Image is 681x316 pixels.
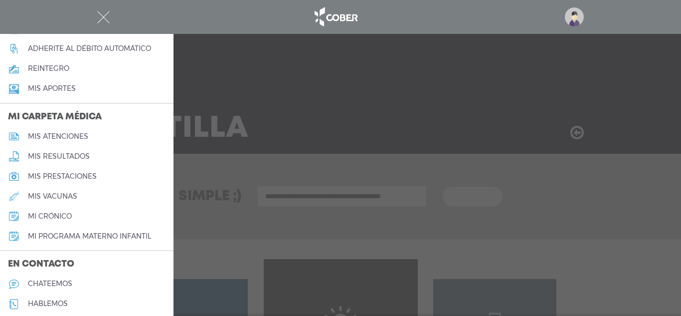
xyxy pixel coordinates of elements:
[28,232,151,241] h5: mi programa materno infantil
[28,84,76,93] h5: Mis aportes
[28,152,90,161] h5: mis resultados
[97,11,110,23] img: Cober_menu-close-white.svg
[28,212,72,221] h5: mi crónico
[28,192,77,201] h5: mis vacunas
[28,172,97,181] h5: mis prestaciones
[28,64,69,73] h5: reintegro
[28,300,68,308] h5: hablemos
[309,5,361,29] img: logo_cober_home-white.png
[28,132,88,141] h5: mis atenciones
[28,44,151,53] h5: Adherite al débito automático
[28,280,72,288] h5: chateemos
[565,7,584,26] img: profile-placeholder.svg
